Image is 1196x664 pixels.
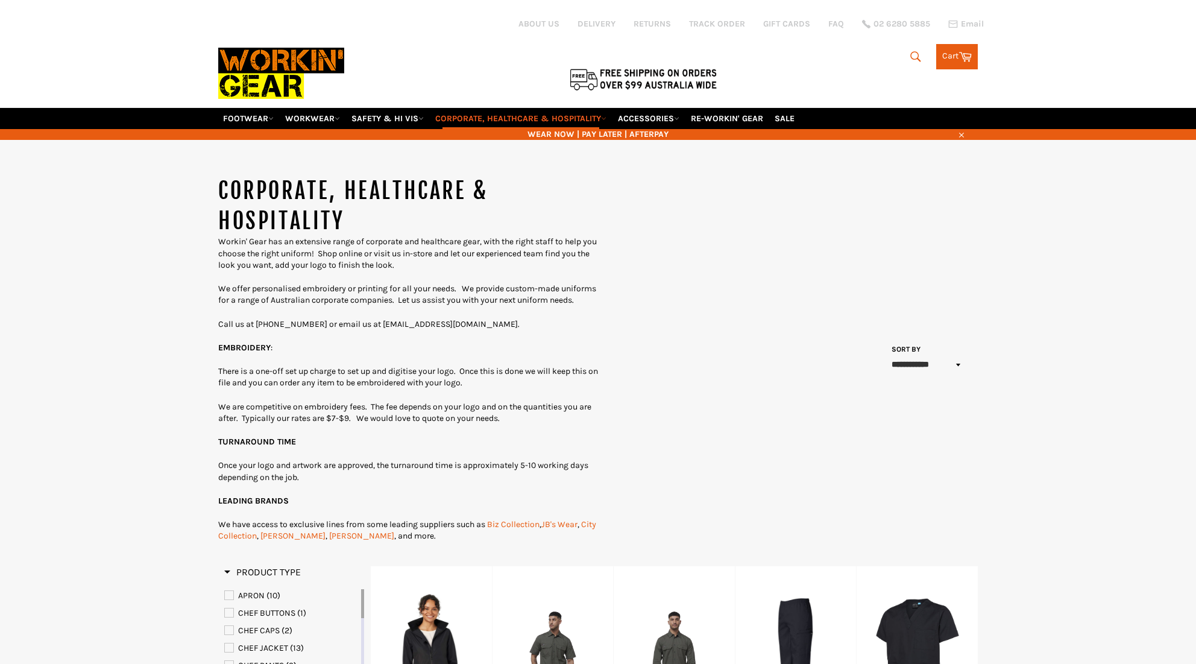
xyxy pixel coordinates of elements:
p: Call us at [PHONE_NUMBER] or email us at [EMAIL_ADDRESS][DOMAIN_NAME]. [218,318,598,330]
a: CHEF BUTTONS [224,607,359,620]
p: We are competitive on embroidery fees. The fee depends on your logo and on the quantities you are... [218,401,598,425]
a: ACCESSORIES [613,108,684,129]
span: CHEF BUTTONS [238,608,295,618]
a: [PERSON_NAME] [260,531,326,541]
a: GIFT CARDS [763,18,810,30]
span: (10) [266,590,280,601]
a: RETURNS [634,18,671,30]
span: (13) [290,643,304,653]
img: Workin Gear leaders in Workwear, Safety Boots, PPE, Uniforms. Australia's No.1 in Workwear [218,39,344,107]
span: Email [961,20,984,28]
a: FAQ [828,18,844,30]
span: APRON [238,590,265,601]
a: RE-WORKIN' GEAR [686,108,768,129]
strong: TURNAROUND TIME [218,437,296,447]
a: ABOUT US [518,18,559,30]
strong: EMBROIDERY [218,343,271,353]
span: 02 6280 5885 [873,20,930,28]
span: Product Type [224,566,301,578]
span: (1) [297,608,306,618]
a: CHEF JACKET [224,642,359,655]
p: Workin' Gear has an extensive range of corporate and healthcare gear, with the right staff to hel... [218,236,598,271]
h1: CORPORATE, HEALTHCARE & HOSPITALITY [218,176,598,236]
a: City Collection [218,519,596,541]
a: WORKWEAR [280,108,345,129]
a: CHEF CAPS [224,624,359,637]
p: We offer personalised embroidery or printing for all your needs. We provide custom-made uniforms ... [218,283,598,306]
span: CHEF CAPS [238,625,280,636]
p: : [218,342,598,353]
a: Biz Collection [487,519,540,530]
strong: LEADING BRANDS [218,496,289,506]
label: Sort by [887,344,921,355]
a: JB's Wear [541,519,578,530]
a: FOOTWEAR [218,108,279,129]
a: SAFETY & HI VIS [347,108,429,129]
span: CHEF JACKET [238,643,288,653]
a: Email [948,19,984,29]
a: SALE [770,108,799,129]
a: DELIVERY [578,18,615,30]
a: CORPORATE, HEALTHCARE & HOSPITALITY [430,108,611,129]
h3: Product Type [224,566,301,578]
span: (2) [282,625,292,636]
span: WEAR NOW | PAY LATER | AFTERPAY [218,128,978,140]
img: Flat $9.95 shipping Australia wide [568,66,719,92]
a: 02 6280 5885 [862,20,930,28]
p: There is a one-off set up charge to set up and digitise your logo. Once this is done we will keep... [218,365,598,389]
a: TRACK ORDER [689,18,745,30]
a: APRON [224,589,359,602]
p: Once your logo and artwork are approved, the turnaround time is approximately 5-10 working days d... [218,460,598,483]
p: We have access to exclusive lines from some leading suppliers such as , , , , , and more. [218,519,598,542]
a: [PERSON_NAME] [329,531,394,541]
a: Cart [936,44,978,69]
